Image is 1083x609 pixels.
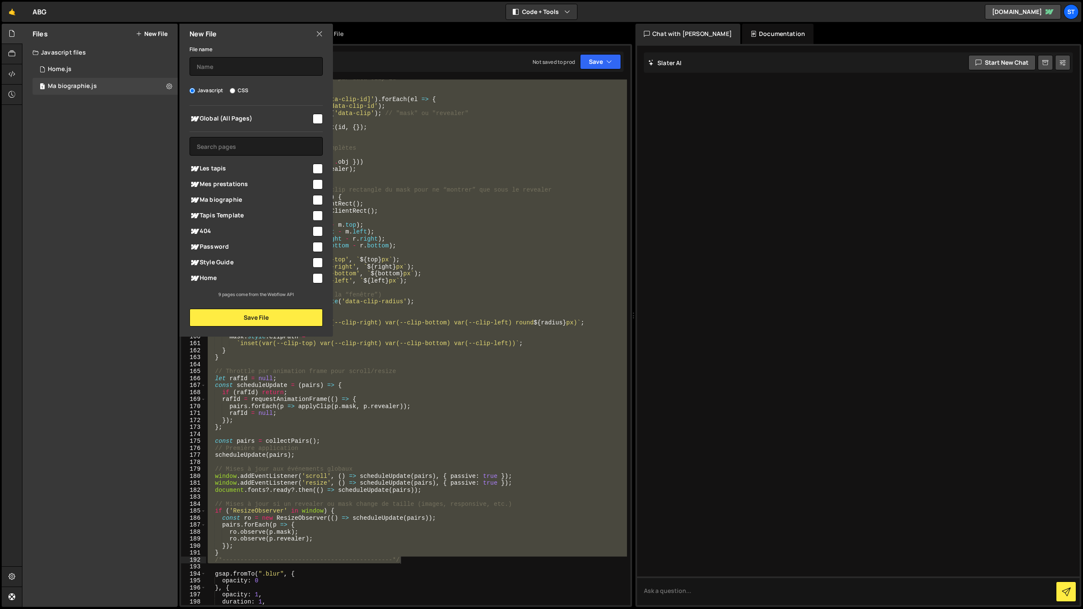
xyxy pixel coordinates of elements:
div: 164 [181,361,206,368]
a: [DOMAIN_NAME] [985,4,1061,19]
span: Ma biographie [190,195,311,205]
div: 169 [181,396,206,403]
h2: Slater AI [648,59,682,67]
div: 195 [181,577,206,584]
div: 165 [181,368,206,375]
button: Start new chat [968,55,1036,70]
span: 404 [190,226,311,236]
div: 177 [181,452,206,459]
div: Documentation [742,24,814,44]
div: 176 [181,445,206,452]
div: 178 [181,459,206,466]
div: 191 [181,549,206,557]
div: Javascript files [22,44,178,61]
div: 166 [181,375,206,382]
div: 173 [181,424,206,431]
div: 189 [181,535,206,543]
div: 16686/46111.js [33,61,178,78]
div: Home.js [48,66,71,73]
div: 192 [181,557,206,564]
h2: Files [33,29,48,38]
div: 161 [181,340,206,347]
input: Javascript [190,88,195,93]
div: 196 [181,584,206,592]
a: St [1064,4,1079,19]
div: 181 [181,480,206,487]
span: Mes prestations [190,179,311,189]
div: 188 [181,529,206,536]
div: Chat with [PERSON_NAME] [635,24,740,44]
div: 185 [181,507,206,515]
span: Global (All Pages) [190,114,311,124]
div: Ma biographie.js [48,82,97,90]
div: 170 [181,403,206,410]
div: 168 [181,389,206,396]
span: 1 [40,84,45,91]
div: 16686/46109.js [33,78,178,95]
h2: New File [190,29,217,38]
input: CSS [230,88,235,93]
span: Home [190,273,311,283]
div: 197 [181,591,206,598]
div: 193 [181,563,206,571]
button: New File [136,30,168,37]
div: 174 [181,431,206,438]
div: 186 [181,515,206,522]
a: 🤙 [2,2,22,22]
div: Not saved to prod [533,58,575,66]
small: 9 pages come from the Webflow API [218,291,294,297]
span: Tapis Template [190,211,311,221]
div: 180 [181,473,206,480]
div: 179 [181,466,206,473]
span: Style Guide [190,258,311,268]
button: Save [580,54,621,69]
label: Javascript [190,86,223,95]
div: 162 [181,347,206,354]
button: Code + Tools [506,4,577,19]
label: CSS [230,86,248,95]
div: 163 [181,354,206,361]
div: 182 [181,487,206,494]
div: 198 [181,598,206,606]
div: 172 [181,417,206,424]
input: Search pages [190,137,323,156]
span: Les tapis [190,164,311,174]
div: 190 [181,543,206,550]
button: Save File [190,309,323,326]
div: 171 [181,410,206,417]
span: Password [190,242,311,252]
label: File name [190,45,212,54]
div: ABG [33,7,47,17]
div: 175 [181,438,206,445]
input: Name [190,57,323,76]
div: 184 [181,501,206,508]
div: 167 [181,382,206,389]
div: 183 [181,494,206,501]
div: 194 [181,571,206,578]
div: 187 [181,521,206,529]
